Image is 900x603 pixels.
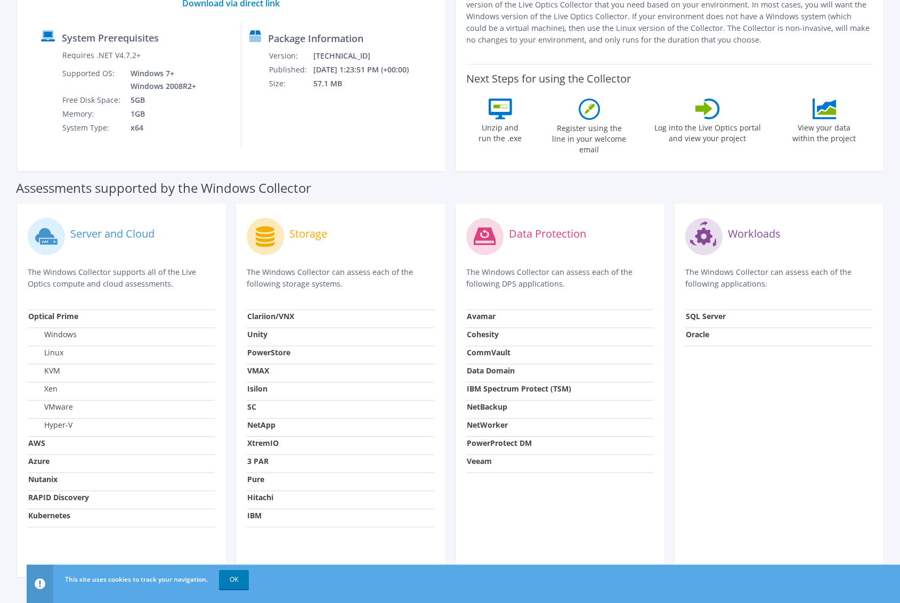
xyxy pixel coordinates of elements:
strong: CommVault [467,347,510,357]
strong: Veeam [467,456,492,466]
strong: Nutanix [28,474,58,484]
td: Supported OS: [62,67,123,93]
label: Package Information [268,33,363,44]
strong: Clariion/VNX [247,311,294,321]
strong: SQL Server [686,311,726,321]
label: VMware [28,402,73,412]
p: The Windows Collector can assess each of the following applications. [685,266,872,290]
td: [TECHNICAL_ID] [313,49,423,63]
td: Windows 7+ Windows 2008R2+ [123,67,198,93]
label: Next Steps for using the Collector [466,72,631,85]
strong: Unity [247,329,267,339]
strong: Azure [28,456,50,466]
td: [DATE] 1:23:51 PM (+00:00) [313,63,423,77]
label: Requires .NET V4.7.2+ [62,50,141,61]
label: Log into the Live Optics portal and view your project [654,119,761,144]
strong: VMAX [247,365,269,376]
strong: RAPID Discovery [28,492,89,502]
td: Size: [269,77,313,91]
label: Assessments supported by the Windows Collector [16,183,311,193]
strong: IBM Spectrum Protect (TSM) [467,384,571,394]
label: Linux [28,347,63,358]
p: The Windows Collector supports all of the Live Optics compute and cloud assessments. [28,266,215,290]
label: Workloads [728,229,781,239]
strong: Pure [247,474,264,484]
strong: Cohesity [467,329,499,339]
strong: PowerStore [247,347,290,357]
p: The Windows Collector can assess each of the following DPS applications. [466,266,653,290]
strong: NetBackup [467,402,507,412]
td: Free Disk Space: [62,93,123,107]
td: 57.1 MB [313,77,423,91]
label: System Prerequisites [62,32,159,43]
strong: PowerProtect DM [467,438,532,448]
strong: 3 PAR [247,456,269,466]
td: Version: [269,49,313,63]
strong: XtremIO [247,438,279,448]
span: This site uses cookies to track your navigation. [65,575,208,584]
label: Xen [28,384,58,394]
td: System Type: [62,121,123,135]
strong: NetApp [247,420,275,430]
p: The Windows Collector can assess each of the following storage systems. [247,266,434,290]
a: OK [219,570,249,589]
label: Server and Cloud [70,229,155,239]
td: 5GB [123,93,198,107]
strong: SC [247,402,256,412]
label: Storage [289,229,327,239]
td: 1GB [123,107,198,121]
label: Unzip and run the .exe [476,119,525,144]
label: Register using the line in your welcome email [549,120,629,155]
strong: AWS [28,438,45,448]
td: Published: [269,63,313,77]
strong: Data Domain [467,365,515,376]
td: x64 [123,121,198,135]
strong: Hitachi [247,492,273,502]
strong: Avamar [467,311,496,321]
label: View your data within the project [786,119,863,144]
label: Windows [28,329,77,340]
strong: IBM [247,510,262,520]
strong: NetWorker [467,420,508,430]
label: KVM [28,365,60,376]
strong: Isilon [247,384,267,394]
label: Hyper-V [28,420,72,430]
td: Memory: [62,107,123,121]
strong: Oracle [686,329,709,339]
strong: Optical Prime [28,311,78,321]
label: Data Protection [509,229,586,239]
strong: Kubernetes [28,510,70,520]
